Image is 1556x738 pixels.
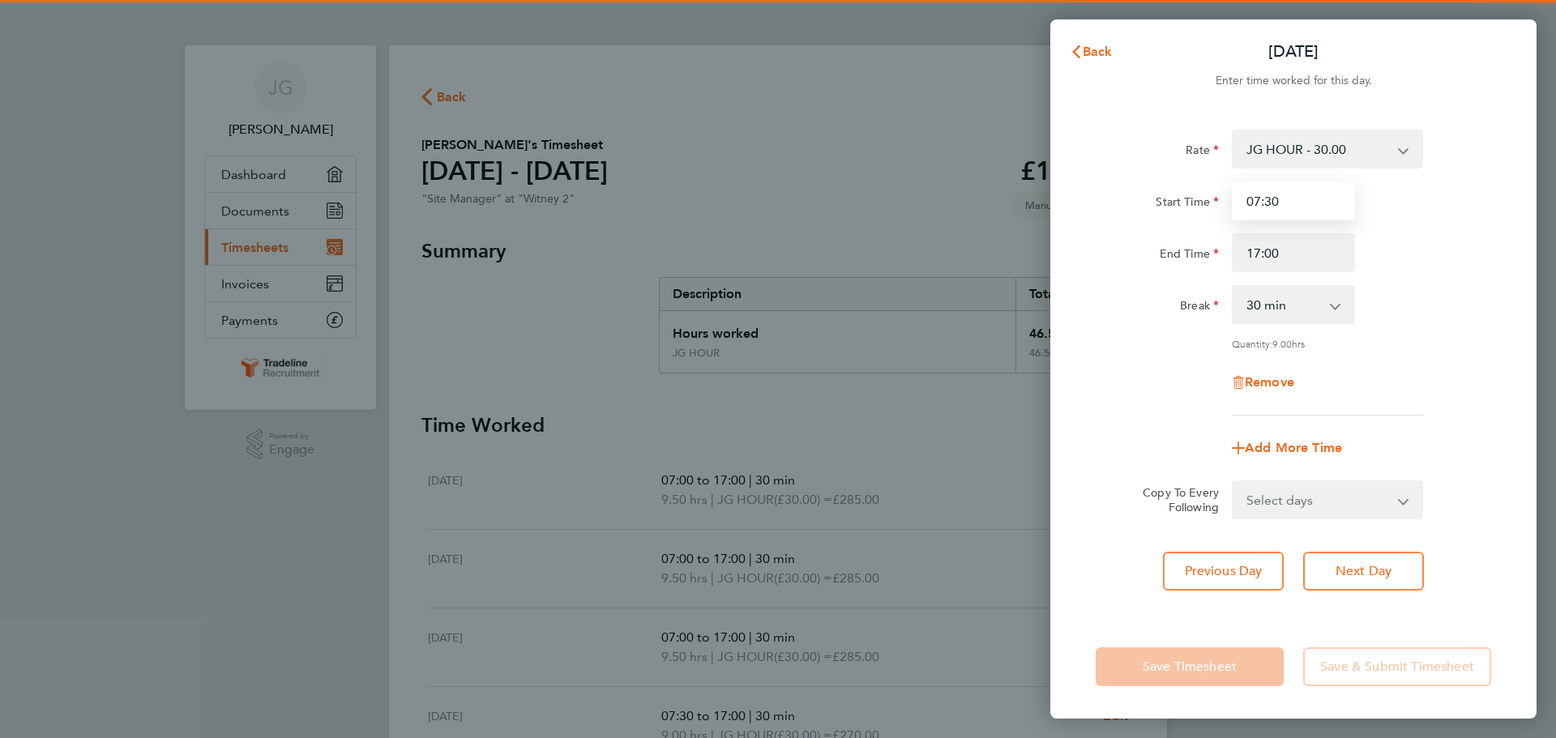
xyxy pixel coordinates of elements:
[1186,143,1219,162] label: Rate
[1185,563,1263,579] span: Previous Day
[1180,298,1219,318] label: Break
[1232,376,1294,389] button: Remove
[1245,374,1294,390] span: Remove
[1050,71,1537,91] div: Enter time worked for this day.
[1083,44,1113,59] span: Back
[1232,442,1342,454] button: Add More Time
[1245,440,1342,455] span: Add More Time
[1156,194,1219,214] label: Start Time
[1336,563,1391,579] span: Next Day
[1268,41,1319,63] p: [DATE]
[1232,181,1355,220] input: E.g. 08:00
[1163,552,1284,591] button: Previous Day
[1160,246,1219,266] label: End Time
[1303,552,1424,591] button: Next Day
[1272,337,1292,350] span: 9.00
[1232,337,1423,350] div: Quantity: hrs
[1054,36,1129,68] button: Back
[1232,233,1355,272] input: E.g. 18:00
[1130,485,1219,514] label: Copy To Every Following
